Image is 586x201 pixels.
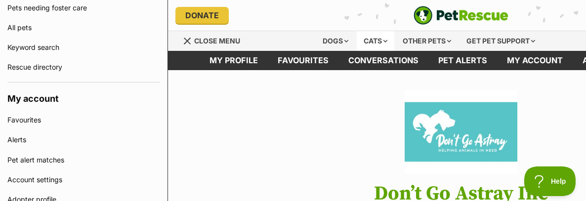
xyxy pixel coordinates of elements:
[7,170,160,190] a: Account settings
[396,31,458,51] div: Other pets
[414,6,508,25] img: logo-e224e6f780fb5917bec1dbf3a21bbac754714ae5b6737aabdf751b685950b380.svg
[338,51,428,70] a: conversations
[268,51,338,70] a: Favourites
[7,150,160,170] a: Pet alert matches
[7,38,160,57] a: Keyword search
[7,18,160,38] a: All pets
[357,31,394,51] div: Cats
[7,57,160,77] a: Rescue directory
[524,166,576,196] iframe: Help Scout Beacon - Open
[414,6,508,25] a: PetRescue
[428,51,497,70] a: Pet alerts
[200,51,268,70] a: My profile
[7,130,160,150] a: Alerts
[183,31,247,49] a: Menu
[194,37,240,45] span: Close menu
[7,82,160,110] h4: My account
[7,110,160,130] a: Favourites
[405,90,517,174] img: Don’t Go Astray Inc
[316,31,355,51] div: Dogs
[460,31,542,51] div: Get pet support
[175,7,229,24] a: Donate
[497,51,573,70] a: My account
